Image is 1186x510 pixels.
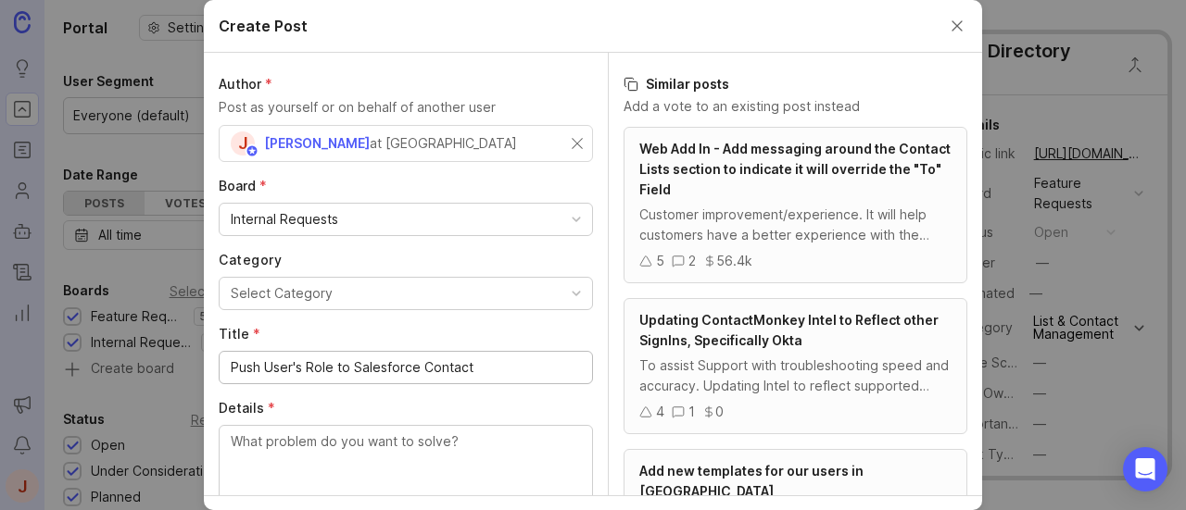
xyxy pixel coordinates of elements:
label: Category [219,251,593,269]
input: Short, descriptive title [231,357,581,378]
img: member badge [246,144,259,158]
div: Select Category [231,283,333,304]
div: To assist Support with troubleshooting speed and accuracy. Updating Intel to reflect supported mo... [639,355,952,396]
p: Post as yourself or on behalf of another user [219,97,593,118]
div: 0 [715,402,724,422]
div: Internal Requests [231,209,338,230]
span: Details (required) [219,400,275,416]
h2: Create Post [219,15,308,37]
div: Open Intercom Messenger [1123,447,1167,491]
button: Close create post modal [947,16,967,36]
div: at [GEOGRAPHIC_DATA] [370,133,517,154]
span: Web Add In - Add messaging around the Contact Lists section to indicate it will override the "To"... [639,141,951,197]
span: Updating ContactMonkey Intel to Reflect other SignIns, Specifically Okta [639,312,939,348]
span: Add new templates for our users in [GEOGRAPHIC_DATA] [639,463,864,499]
a: Updating ContactMonkey Intel to Reflect other SignIns, Specifically OktaTo assist Support with tr... [624,298,967,434]
div: 1 [688,402,695,422]
div: 4 [656,402,664,422]
span: [PERSON_NAME] [264,135,370,151]
span: Author (required) [219,76,272,92]
a: Web Add In - Add messaging around the Contact Lists section to indicate it will override the "To"... [624,127,967,283]
div: 5 [656,251,664,271]
div: 56.4k [716,251,752,271]
span: Board (required) [219,178,267,193]
h3: Similar posts [624,75,967,93]
span: Title (required) [219,326,260,342]
p: Add a vote to an existing post instead [624,97,967,116]
div: 2 [688,251,696,271]
div: Customer improvement/experience. It will help customers have a better experience with the product... [639,205,952,245]
div: J [231,131,255,155]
